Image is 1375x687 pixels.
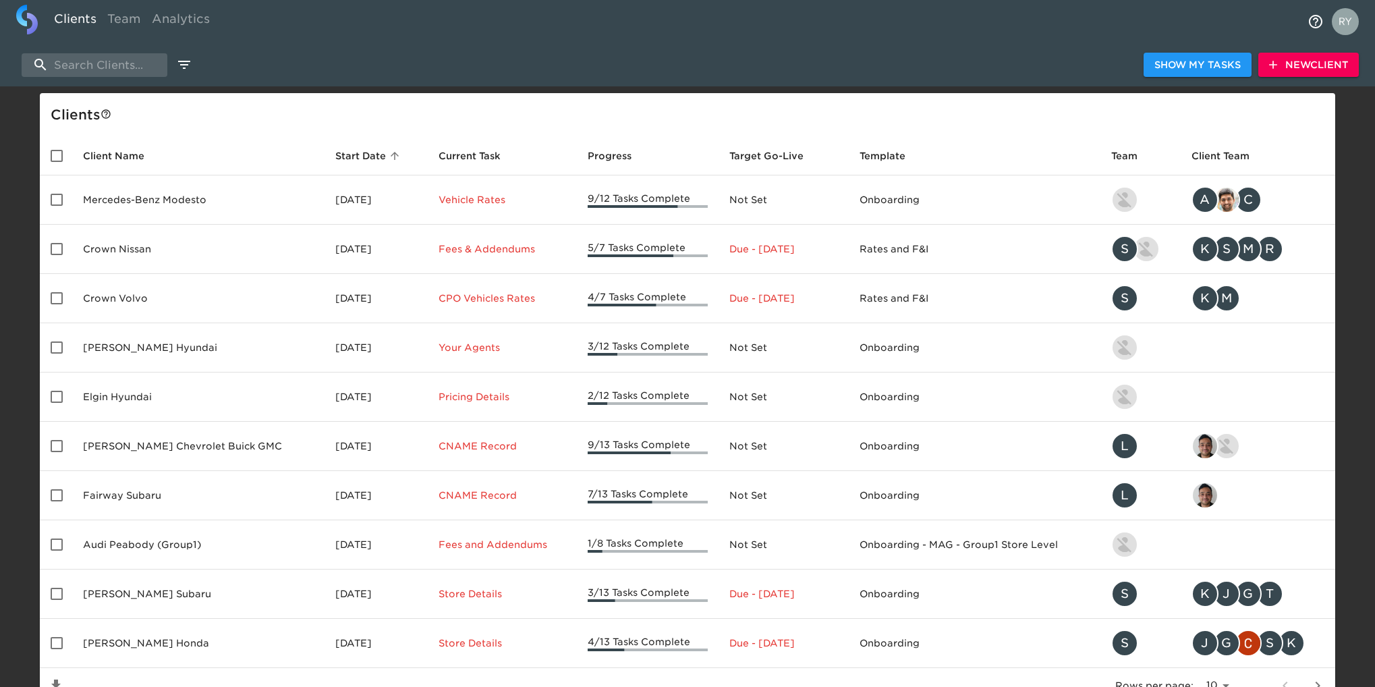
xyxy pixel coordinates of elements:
div: J [1213,580,1240,607]
span: This is the next Task in this Hub that should be completed [439,148,501,164]
td: Onboarding - MAG - Group1 Store Level [849,520,1100,570]
div: K [1191,236,1218,263]
td: [DATE] [325,373,427,422]
p: Pricing Details [439,390,566,404]
div: K [1191,285,1218,312]
img: sai@simplemnt.com [1193,483,1217,507]
td: [PERSON_NAME] Honda [72,619,325,668]
input: search [22,53,167,77]
td: Rates and F&I [849,274,1100,323]
td: [PERSON_NAME] Hyundai [72,323,325,373]
a: Clients [49,5,102,38]
div: K [1278,630,1305,657]
button: notifications [1299,5,1332,38]
td: Rates and F&I [849,225,1100,274]
img: kevin.lo@roadster.com [1113,188,1137,212]
div: K [1191,580,1218,607]
p: Due - [DATE] [729,242,837,256]
td: 9/13 Tasks Complete [577,422,719,471]
td: 7/13 Tasks Complete [577,471,719,520]
span: Template [860,148,923,164]
div: T [1256,580,1283,607]
img: Profile [1332,8,1359,35]
td: 1/8 Tasks Complete [577,520,719,570]
div: angelique.nurse@roadster.com, sandeep@simplemnt.com, clayton.mandel@roadster.com [1191,186,1324,213]
p: Your Agents [439,341,566,354]
td: [DATE] [325,471,427,520]
td: [DATE] [325,520,427,570]
div: S [1256,630,1283,657]
td: [DATE] [325,422,427,471]
div: M [1213,285,1240,312]
p: CPO Vehicles Rates [439,292,566,305]
a: Analytics [146,5,215,38]
div: S [1111,285,1138,312]
div: L [1111,433,1138,460]
span: Current Task [439,148,518,164]
span: Show My Tasks [1154,57,1241,74]
td: 4/7 Tasks Complete [577,274,719,323]
img: sandeep@simplemnt.com [1214,188,1239,212]
span: Target Go-Live [729,148,821,164]
td: [PERSON_NAME] Subaru [72,570,325,619]
button: NewClient [1258,53,1359,78]
div: kwilson@crowncars.com, mcooley@crowncars.com [1191,285,1324,312]
td: [DATE] [325,175,427,225]
p: Store Details [439,587,566,601]
span: Calculated based on the start date and the duration of all Tasks contained in this Hub. [729,148,804,164]
div: james.kurtenbach@schomp.com, george.lawton@schomp.com, christopher.mccarthy@roadster.com, scott.g... [1191,630,1324,657]
td: Onboarding [849,619,1100,668]
div: savannah@roadster.com [1111,285,1170,312]
span: Progress [588,148,649,164]
p: Fees and Addendums [439,538,566,551]
p: CNAME Record [439,439,566,453]
div: kevin.mand@schomp.com, james.kurtenbach@schomp.com, george.lawton@schomp.com, tj.joyce@schomp.com [1191,580,1324,607]
p: Due - [DATE] [729,636,837,650]
td: [PERSON_NAME] Chevrolet Buick GMC [72,422,325,471]
span: Client Name [83,148,162,164]
img: logo [16,5,38,34]
a: Team [102,5,146,38]
div: S [1111,630,1138,657]
td: 5/7 Tasks Complete [577,225,719,274]
td: Not Set [719,471,848,520]
img: nikko.foster@roadster.com [1214,434,1239,458]
button: edit [173,53,196,76]
img: kevin.lo@roadster.com [1113,335,1137,360]
td: Not Set [719,422,848,471]
p: Store Details [439,636,566,650]
div: kwilson@crowncars.com, sparent@crowncars.com, mcooley@crowncars.com, rrobins@crowncars.com [1191,236,1324,263]
td: Onboarding [849,323,1100,373]
td: Not Set [719,520,848,570]
img: austin@roadster.com [1134,237,1158,261]
div: nikko.foster@roadster.com [1111,531,1170,558]
img: sai@simplemnt.com [1193,434,1217,458]
div: J [1191,630,1218,657]
div: L [1111,482,1138,509]
td: [DATE] [325,570,427,619]
div: M [1235,236,1262,263]
td: Crown Volvo [72,274,325,323]
td: 3/13 Tasks Complete [577,570,719,619]
div: savannah@roadster.com [1111,580,1170,607]
div: A [1191,186,1218,213]
p: Fees & Addendums [439,242,566,256]
img: kevin.lo@roadster.com [1113,385,1137,409]
td: [DATE] [325,619,427,668]
div: S [1213,236,1240,263]
td: Onboarding [849,175,1100,225]
div: kevin.lo@roadster.com [1111,186,1170,213]
td: [DATE] [325,225,427,274]
p: CNAME Record [439,489,566,502]
div: R [1256,236,1283,263]
div: G [1213,630,1240,657]
div: sai@simplemnt.com, nikko.foster@roadster.com [1191,433,1324,460]
td: Crown Nissan [72,225,325,274]
img: nikko.foster@roadster.com [1113,532,1137,557]
span: Start Date [335,148,403,164]
div: S [1111,580,1138,607]
span: New Client [1269,57,1348,74]
div: leland@roadster.com [1111,482,1170,509]
td: Fairway Subaru [72,471,325,520]
div: savannah@roadster.com [1111,630,1170,657]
